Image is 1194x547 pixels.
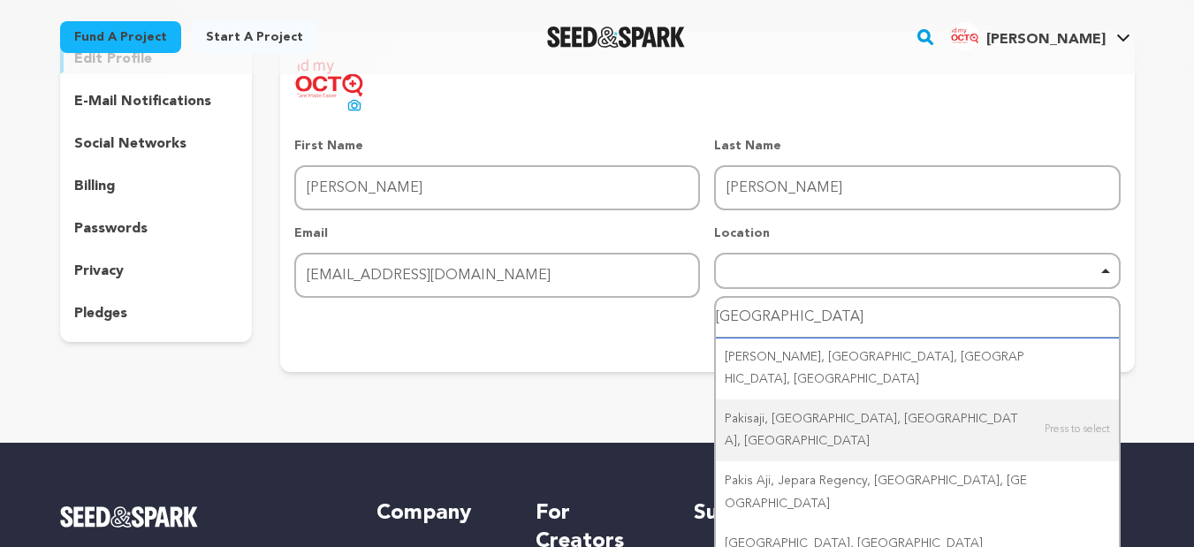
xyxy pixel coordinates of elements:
[60,506,342,528] a: Seed&Spark Homepage
[60,87,253,116] button: e-mail notifications
[947,19,1134,56] span: H S.'s Profile
[294,253,700,298] input: Email
[60,215,253,243] button: passwords
[60,172,253,201] button: billing
[74,91,211,112] p: e-mail notifications
[547,27,686,48] a: Seed&Spark Homepage
[74,218,148,239] p: passwords
[74,303,127,324] p: pledges
[74,176,115,197] p: billing
[714,165,1120,210] input: Last Name
[716,461,1118,523] div: Pakis Aji, Jepara Regency, [GEOGRAPHIC_DATA], [GEOGRAPHIC_DATA]
[716,338,1118,399] div: [PERSON_NAME], [GEOGRAPHIC_DATA], [GEOGRAPHIC_DATA], [GEOGRAPHIC_DATA]
[60,257,253,285] button: privacy
[294,224,700,242] p: Email
[714,137,1120,155] p: Last Name
[294,137,700,155] p: First Name
[74,261,124,282] p: privacy
[947,19,1134,50] a: H S.'s Profile
[74,133,186,155] p: social networks
[60,506,199,528] img: Seed&Spark Logo
[951,22,979,50] img: 5db04709274ac1af.png
[716,298,1118,338] input: Start typing...
[716,399,1118,461] div: Pakisaji, [GEOGRAPHIC_DATA], [GEOGRAPHIC_DATA], [GEOGRAPHIC_DATA]
[547,27,686,48] img: Seed&Spark Logo Dark Mode
[951,22,1106,50] div: H S.'s Profile
[294,165,700,210] input: First Name
[60,300,253,328] button: pledges
[714,224,1120,242] p: Location
[192,21,317,53] a: Start a project
[986,33,1106,47] span: [PERSON_NAME]
[60,21,181,53] a: Fund a project
[376,499,499,528] h5: Company
[60,130,253,158] button: social networks
[694,499,817,528] h5: Support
